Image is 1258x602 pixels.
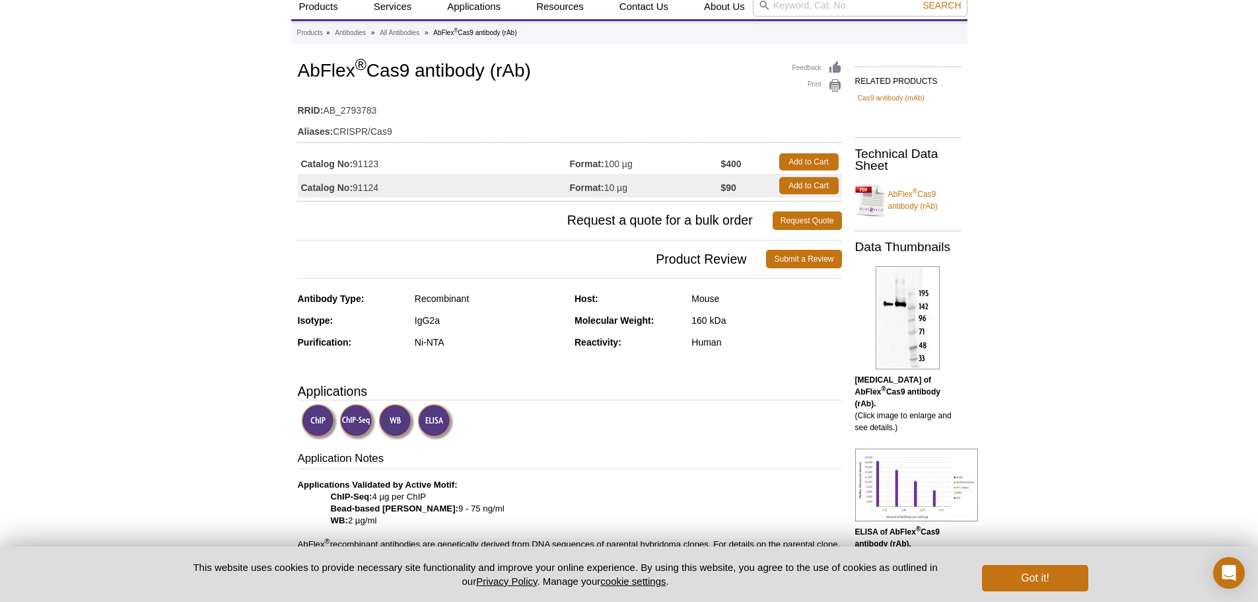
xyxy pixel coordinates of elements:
a: Privacy Policy [476,576,537,587]
img: Enzyme-linked Immunosorbent Assay Validated [417,404,454,440]
h3: Application Notes [298,451,842,469]
strong: ChIP-Seq: [331,492,372,502]
strong: RRID: [298,104,324,116]
strong: Aliases: [298,126,333,137]
p: (Click image to enlarge and see details.) [855,526,961,574]
div: Human [691,336,841,348]
p: (Click image to enlarge and see details.) [855,374,961,433]
a: Print [792,79,842,93]
img: ChIP-Seq Validated [339,404,376,440]
sup: ® [913,188,917,195]
button: Got it! [982,565,1088,591]
span: Request a quote for a bulk order [298,211,773,230]
td: 91123 [298,150,570,174]
strong: $400 [720,158,741,170]
h2: RELATED PRODUCTS [855,66,961,90]
strong: Bead-based [PERSON_NAME]: [331,504,458,513]
p: This website uses cookies to provide necessary site functionality and improve your online experie... [170,560,961,588]
strong: Purification: [298,337,352,348]
span: Product Review [298,250,767,268]
button: cookie settings [600,576,666,587]
td: 10 µg [570,174,721,198]
a: Antibodies [335,27,366,39]
strong: Molecular Weight: [575,315,654,326]
div: 160 kDa [691,315,841,326]
li: » [326,29,330,36]
div: IgG2a [415,315,565,326]
div: Open Intercom Messenger [1213,557,1245,589]
a: All Antibodies [380,27,419,39]
a: Cas9 antibody (mAb) [858,92,925,104]
img: Western Blot Validated [378,404,415,440]
a: Products [297,27,323,39]
div: Ni-NTA [415,336,565,348]
strong: Catalog No: [301,158,353,170]
a: AbFlex®Cas9 antibody (rAb) [855,180,961,220]
div: Recombinant [415,293,565,305]
strong: $90 [720,182,736,194]
h2: Technical Data Sheet [855,148,961,172]
p: 4 µg per ChIP 9 - 75 ng/ml 2 µg/ml AbFlex recombinant antibodies are genetically derived from DNA... [298,479,842,562]
a: Add to Cart [779,153,839,170]
sup: ® [882,385,886,393]
b: ELISA of AbFlex Cas9 antibody (rAb). [855,527,940,548]
sup: ® [454,27,458,34]
strong: Host: [575,293,598,304]
b: [MEDICAL_DATA] of AbFlex Cas9 antibody (rAb). [855,375,940,408]
li: AbFlex Cas9 antibody (rAb) [433,29,516,36]
strong: Format: [570,182,604,194]
h3: Applications [298,381,842,401]
div: Mouse [691,293,841,305]
strong: Catalog No: [301,182,353,194]
h2: Data Thumbnails [855,241,961,253]
h1: AbFlex Cas9 antibody (rAb) [298,61,842,83]
sup: ® [325,537,330,545]
strong: WB: [331,515,348,525]
strong: Format: [570,158,604,170]
sup: ® [916,525,921,533]
td: 100 µg [570,150,721,174]
td: CRISPR/Cas9 [298,118,842,139]
a: Add to Cart [779,177,839,194]
li: » [425,29,429,36]
a: Feedback [792,61,842,75]
img: AbFlex<sup>®</sup> Cas9 antibody (rAb) tested by ELISA. [855,449,978,521]
a: Submit a Review [766,250,841,268]
strong: Isotype: [298,315,333,326]
strong: Reactivity: [575,337,621,348]
img: ChIP Validated [301,404,337,440]
td: 91124 [298,174,570,198]
strong: Antibody Type: [298,293,365,304]
li: » [371,29,375,36]
b: Applications Validated by Active Motif: [298,480,458,490]
a: Request Quote [773,211,842,230]
sup: ® [355,56,367,73]
td: AB_2793783 [298,96,842,118]
img: AbFlex<sup>®</sup> Cas9 antibody (rAb) tested by Western blot. [876,266,940,369]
